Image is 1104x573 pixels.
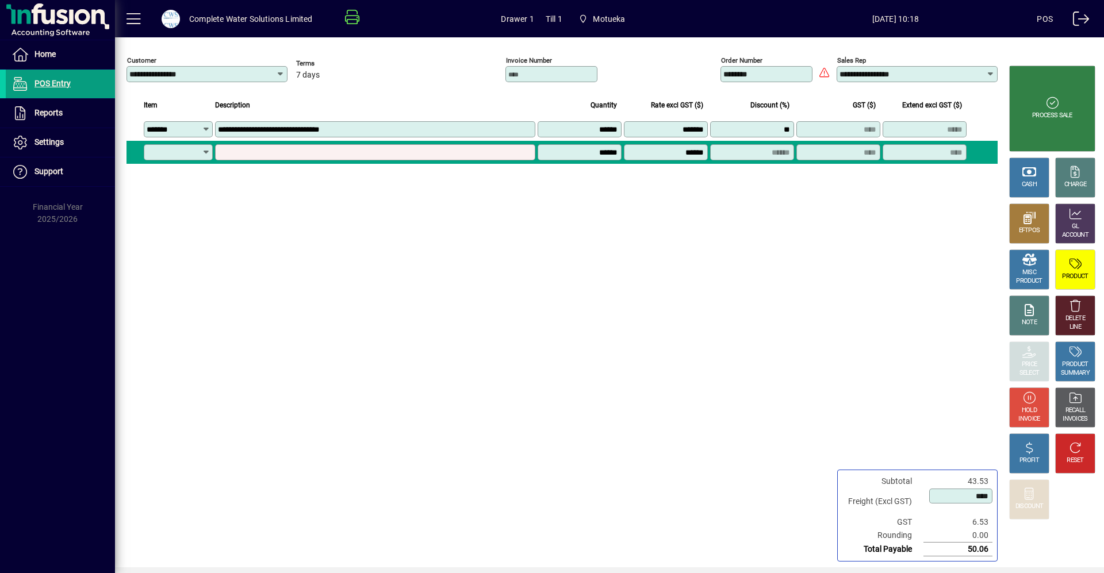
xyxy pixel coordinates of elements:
a: Reports [6,99,115,128]
div: RECALL [1065,406,1086,415]
td: Freight (Excl GST) [842,488,923,516]
span: Reports [34,108,63,117]
span: Item [144,99,158,111]
div: MISC [1022,268,1036,277]
td: Total Payable [842,543,923,556]
div: PRICE [1022,360,1037,369]
span: 7 days [296,71,320,80]
div: Complete Water Solutions Limited [189,10,313,28]
span: Drawer 1 [501,10,534,28]
div: CASH [1022,180,1037,189]
div: PRODUCT [1062,360,1088,369]
div: PRODUCT [1062,272,1088,281]
div: INVOICE [1018,415,1040,424]
td: Subtotal [842,475,923,488]
span: Discount (%) [750,99,789,111]
button: Profile [152,9,189,29]
span: Home [34,49,56,59]
span: Till 1 [546,10,562,28]
a: Logout [1064,2,1090,40]
a: Home [6,40,115,69]
div: DELETE [1065,314,1085,323]
div: SUMMARY [1061,369,1090,378]
span: POS Entry [34,79,71,88]
a: Settings [6,128,115,157]
mat-label: Invoice number [506,56,552,64]
mat-label: Order number [721,56,762,64]
div: PROFIT [1019,456,1039,465]
td: 43.53 [923,475,992,488]
div: INVOICES [1063,415,1087,424]
td: GST [842,516,923,529]
span: Motueka [593,10,625,28]
mat-label: Customer [127,56,156,64]
div: SELECT [1019,369,1040,378]
td: 50.06 [923,543,992,556]
span: GST ($) [853,99,876,111]
span: Motueka [574,9,630,29]
span: [DATE] 10:18 [754,10,1037,28]
span: Quantity [591,99,617,111]
div: DISCOUNT [1015,502,1043,511]
span: Terms [296,60,365,67]
a: Support [6,157,115,186]
div: POS [1037,10,1053,28]
div: LINE [1069,323,1081,332]
div: CHARGE [1064,180,1087,189]
div: PRODUCT [1016,277,1042,286]
div: HOLD [1022,406,1037,415]
td: Rounding [842,529,923,543]
td: 0.00 [923,529,992,543]
span: Rate excl GST ($) [651,99,703,111]
div: ACCOUNT [1062,231,1088,240]
span: Settings [34,137,64,147]
div: GL [1072,222,1079,231]
div: NOTE [1022,318,1037,327]
span: Description [215,99,250,111]
div: RESET [1067,456,1084,465]
mat-label: Sales rep [837,56,866,64]
span: Support [34,167,63,176]
div: EFTPOS [1019,226,1040,235]
td: 6.53 [923,516,992,529]
div: PROCESS SALE [1032,111,1072,120]
span: Extend excl GST ($) [902,99,962,111]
